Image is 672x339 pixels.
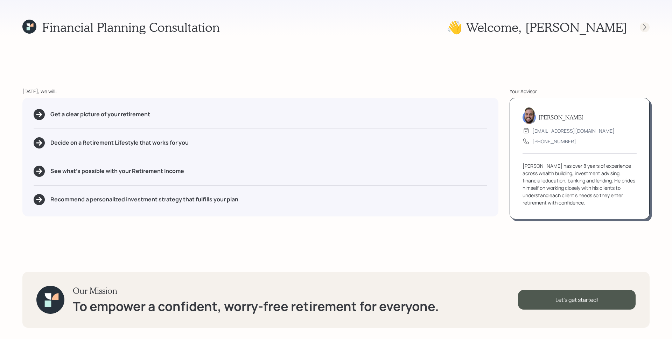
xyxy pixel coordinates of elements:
h5: Recommend a personalized investment strategy that fulfills your plan [50,196,238,203]
h5: Decide on a Retirement Lifestyle that works for you [50,139,189,146]
h5: [PERSON_NAME] [539,114,583,120]
h5: Get a clear picture of your retirement [50,111,150,118]
div: [PHONE_NUMBER] [532,138,576,145]
h5: See what's possible with your Retirement Income [50,168,184,174]
div: Let's get started! [518,290,636,310]
h1: 👋 Welcome , [PERSON_NAME] [447,20,627,35]
img: james-distasi-headshot.png [523,107,536,124]
h1: Financial Planning Consultation [42,20,220,35]
div: [EMAIL_ADDRESS][DOMAIN_NAME] [532,127,615,134]
h3: Our Mission [73,286,439,296]
h1: To empower a confident, worry-free retirement for everyone. [73,299,439,314]
div: [PERSON_NAME] has over 8 years of experience across wealth building, investment advising, financi... [523,162,637,206]
div: Your Advisor [510,88,650,95]
div: [DATE], we will: [22,88,498,95]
